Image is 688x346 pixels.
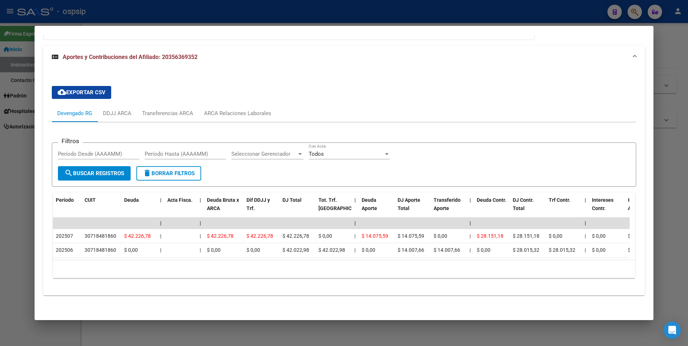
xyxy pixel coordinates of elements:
span: | [585,247,586,253]
span: $ 0,00 [592,247,606,253]
span: Seleccionar Gerenciador [231,151,297,157]
span: | [354,247,356,253]
mat-icon: delete [143,169,151,177]
mat-icon: search [64,169,73,177]
span: $ 42.226,78 [282,233,309,239]
datatable-header-cell: | [352,192,359,224]
span: $ 14.075,59 [398,233,424,239]
span: Transferido Aporte [434,197,461,211]
span: | [354,233,356,239]
datatable-header-cell: Acta Fisca. [164,192,197,224]
span: | [585,233,586,239]
mat-icon: cloud_download [58,88,66,96]
span: Deuda [124,197,139,203]
span: Acta Fisca. [167,197,193,203]
span: | [470,247,471,253]
span: $ 28.151,18 [513,233,539,239]
span: $ 14.007,66 [434,247,460,253]
div: 30718481860 [85,232,116,240]
span: | [200,247,201,253]
span: $ 0,00 [434,233,447,239]
span: $ 14.007,66 [398,247,424,253]
datatable-header-cell: Deuda [121,192,157,224]
span: Intereses Aporte [628,197,649,211]
button: Exportar CSV [52,86,111,99]
div: DDJJ ARCA [103,109,131,117]
span: | [160,220,162,226]
span: | [354,220,356,226]
span: Buscar Registros [64,170,124,177]
datatable-header-cell: Deuda Aporte [359,192,395,224]
span: $ 0,00 [207,247,221,253]
datatable-header-cell: Período [53,192,82,224]
span: $ 28.151,18 [477,233,503,239]
span: $ 42.226,78 [246,233,273,239]
span: | [585,220,586,226]
span: | [200,197,201,203]
span: Aportes y Contribuciones del Afiliado: 20356369352 [63,54,198,60]
span: $ 0,00 [246,247,260,253]
span: Dif DDJJ y Trf. [246,197,270,211]
span: DJ Contr. Total [513,197,534,211]
span: | [354,197,356,203]
span: 202507 [56,233,73,239]
span: $ 28.015,32 [549,247,575,253]
span: Borrar Filtros [143,170,195,177]
datatable-header-cell: Deuda Bruta x ARCA [204,192,244,224]
span: Intereses Contr. [592,197,614,211]
span: | [160,233,161,239]
span: Deuda Aporte [362,197,377,211]
span: $ 14.075,59 [362,233,388,239]
span: DJ Aporte Total [398,197,420,211]
datatable-header-cell: | [467,192,474,224]
span: | [470,233,471,239]
datatable-header-cell: Transferido Aporte [431,192,467,224]
span: | [200,233,201,239]
div: Open Intercom Messenger [664,322,681,339]
span: | [470,197,471,203]
span: $ 0,00 [362,247,375,253]
span: Tot. Trf. [GEOGRAPHIC_DATA] [318,197,367,211]
datatable-header-cell: DJ Contr. Total [510,192,546,224]
span: Deuda Contr. [477,197,506,203]
span: 202506 [56,247,73,253]
mat-expansion-panel-header: Aportes y Contribuciones del Afiliado: 20356369352 [43,46,645,69]
span: CUIT [85,197,96,203]
span: | [585,197,586,203]
span: Trf Contr. [549,197,570,203]
datatable-header-cell: Tot. Trf. Bruto [316,192,352,224]
span: Exportar CSV [58,89,105,96]
span: $ 28.015,32 [513,247,539,253]
datatable-header-cell: DJ Total [280,192,316,224]
span: $ 0,00 [628,247,642,253]
span: | [200,220,201,226]
datatable-header-cell: DJ Aporte Total [395,192,431,224]
datatable-header-cell: | [197,192,204,224]
span: $ 0,00 [318,233,332,239]
div: Transferencias ARCA [142,109,193,117]
span: | [160,247,161,253]
span: Todos [309,151,324,157]
span: | [160,197,162,203]
datatable-header-cell: Trf Contr. [546,192,582,224]
div: 30718481860 [85,246,116,254]
datatable-header-cell: | [582,192,589,224]
button: Borrar Filtros [136,166,201,181]
div: Aportes y Contribuciones del Afiliado: 20356369352 [43,69,645,295]
span: $ 0,00 [549,233,562,239]
span: $ 0,00 [628,233,642,239]
datatable-header-cell: CUIT [82,192,121,224]
span: $ 42.226,78 [207,233,234,239]
span: $ 42.022,98 [318,247,345,253]
span: $ 0,00 [592,233,606,239]
button: Buscar Registros [58,166,131,181]
datatable-header-cell: Dif DDJJ y Trf. [244,192,280,224]
datatable-header-cell: Intereses Aporte [625,192,661,224]
div: Devengado RG [57,109,92,117]
span: Deuda Bruta x ARCA [207,197,239,211]
span: | [470,220,471,226]
datatable-header-cell: | [157,192,164,224]
span: $ 0,00 [477,247,490,253]
datatable-header-cell: Intereses Contr. [589,192,625,224]
span: DJ Total [282,197,302,203]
